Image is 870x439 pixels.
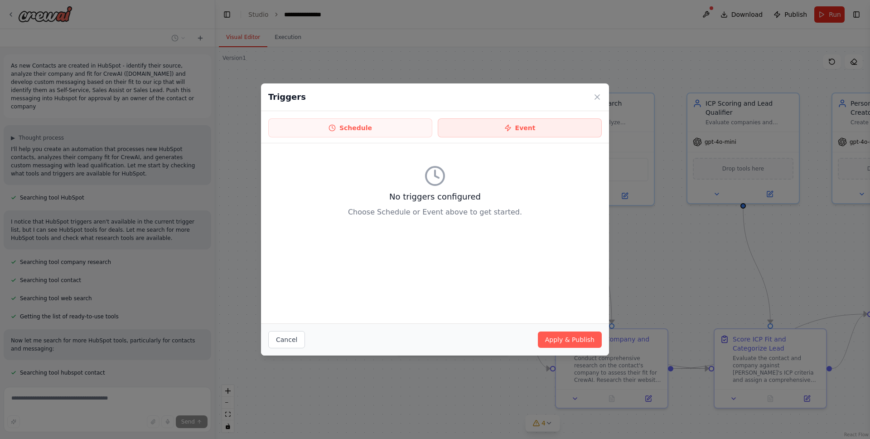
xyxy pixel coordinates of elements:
[268,331,305,348] button: Cancel
[268,190,602,203] h3: No triggers configured
[538,332,602,348] button: Apply & Publish
[268,207,602,218] p: Choose Schedule or Event above to get started.
[438,118,602,137] button: Event
[268,118,432,137] button: Schedule
[268,91,306,103] h2: Triggers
